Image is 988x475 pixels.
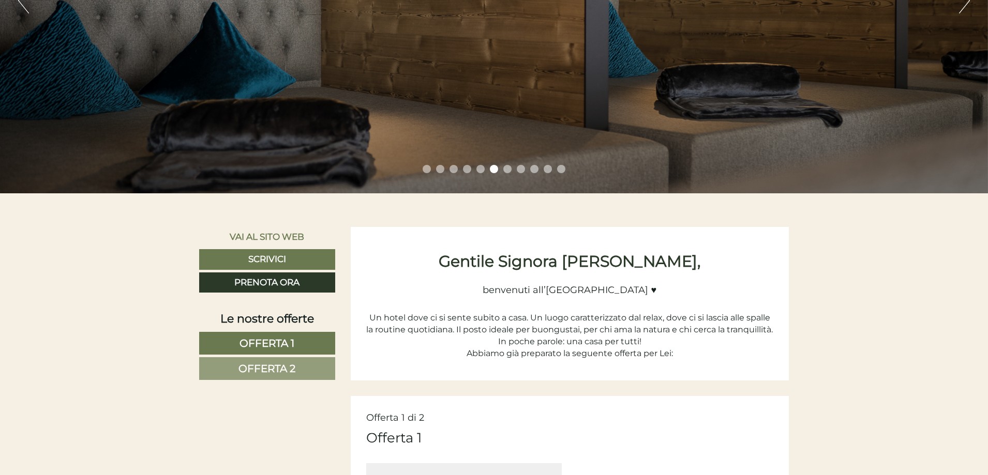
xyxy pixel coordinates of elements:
span: Offerta 1 [239,337,294,349]
a: Prenota ora [199,272,335,293]
h4: benvenuti all’[GEOGRAPHIC_DATA] ♥ [366,275,774,296]
span: Offerta 1 di 2 [366,412,424,423]
h1: Gentile Signora [PERSON_NAME], [366,253,774,270]
div: Le nostre offerte [199,311,335,327]
div: Offerta 1 [366,428,422,448]
a: Vai al sito web [199,227,335,247]
span: Offerta 2 [238,362,295,375]
p: Un hotel dove ci si sente subito a casa. Un luogo caratterizzato dal relax, dove ci si lascia all... [366,300,774,359]
a: Scrivici [199,249,335,270]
